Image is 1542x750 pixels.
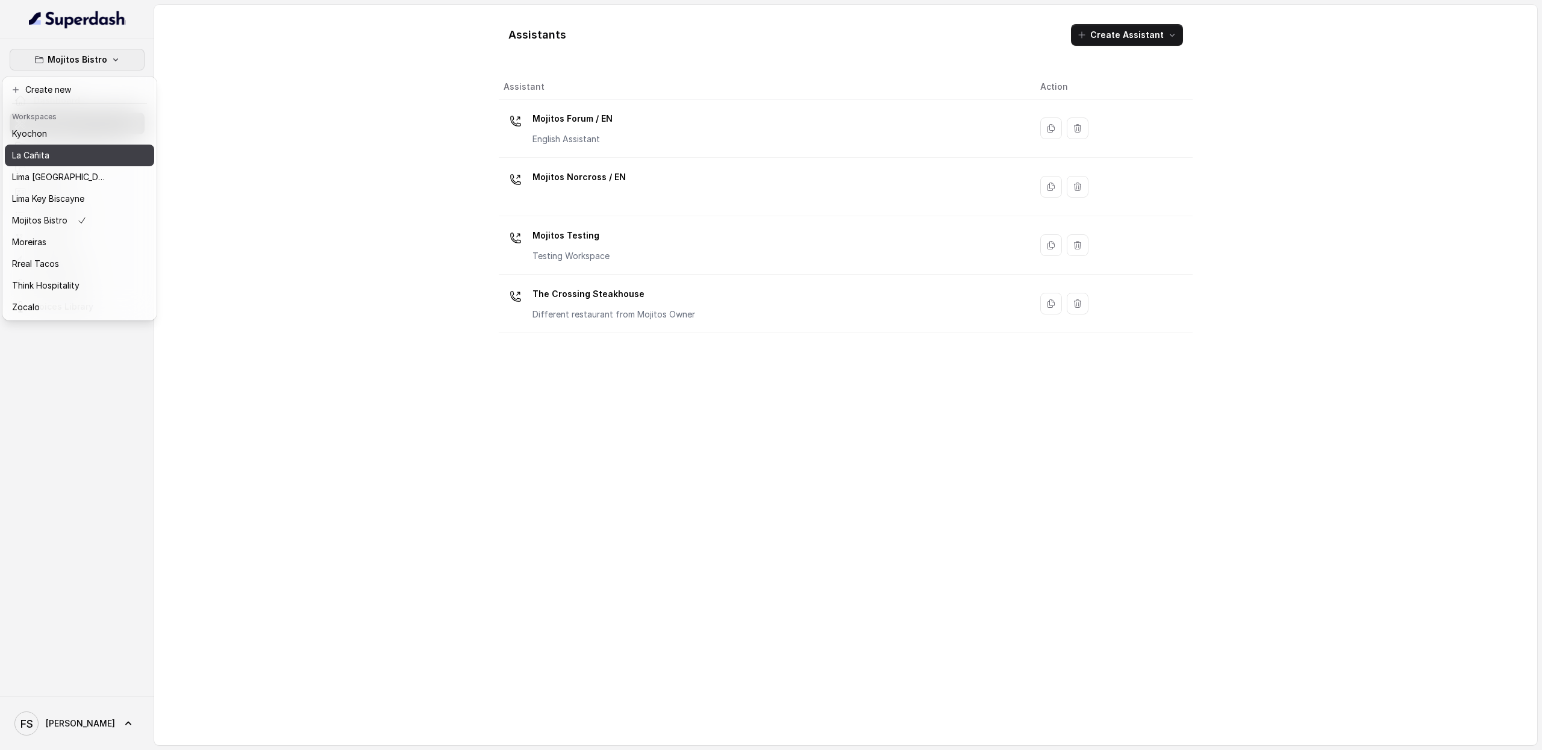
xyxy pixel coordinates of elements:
[12,148,49,163] p: La Cañita
[12,213,67,228] p: Mojitos Bistro
[12,127,47,141] p: Kyochon
[12,278,80,293] p: Think Hospitality
[10,49,145,70] button: Mojitos Bistro
[12,257,59,271] p: Rreal Tacos
[12,170,108,184] p: Lima [GEOGRAPHIC_DATA]
[2,77,157,320] div: Mojitos Bistro
[5,79,154,101] button: Create new
[12,192,84,206] p: Lima Key Biscayne
[5,106,154,125] header: Workspaces
[48,52,107,67] p: Mojitos Bistro
[12,235,46,249] p: Moreiras
[12,300,40,314] p: Zocalo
